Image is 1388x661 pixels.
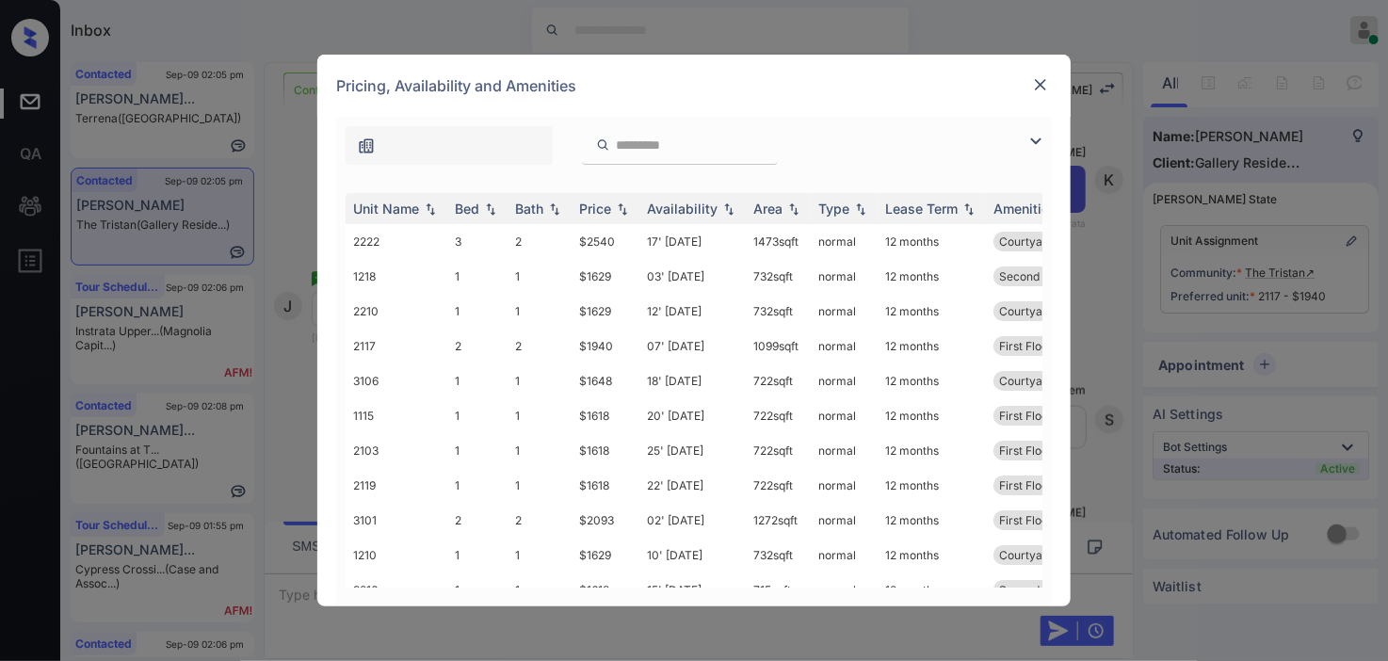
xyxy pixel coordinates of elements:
img: sorting [851,202,870,216]
td: normal [811,294,878,329]
td: normal [811,538,878,572]
td: normal [811,433,878,468]
img: sorting [421,202,440,216]
td: 1 [447,433,508,468]
div: Price [579,201,611,217]
td: 1 [447,538,508,572]
span: First Floor [999,513,1053,527]
td: 1 [447,468,508,503]
td: 1272 sqft [746,503,811,538]
td: 1 [447,572,508,607]
td: 12 months [878,224,986,259]
td: normal [811,329,878,363]
td: 1099 sqft [746,329,811,363]
td: 07' [DATE] [639,329,746,363]
td: $1648 [572,363,639,398]
td: 3216 [346,572,447,607]
td: 1 [447,398,508,433]
td: 12' [DATE] [639,294,746,329]
td: 1 [508,398,572,433]
span: Courtyard View [999,304,1083,318]
td: normal [811,503,878,538]
td: $1629 [572,259,639,294]
td: 15' [DATE] [639,572,746,607]
img: sorting [545,202,564,216]
td: 12 months [878,259,986,294]
td: 1 [508,294,572,329]
td: 2210 [346,294,447,329]
span: Second Floor [999,269,1070,283]
td: 2222 [346,224,447,259]
td: 22' [DATE] [639,468,746,503]
img: icon-zuma [357,137,376,155]
td: 12 months [878,329,986,363]
img: icon-zuma [596,137,610,153]
td: 3101 [346,503,447,538]
td: 722 sqft [746,468,811,503]
div: Unit Name [353,201,419,217]
img: sorting [613,202,632,216]
td: 2 [508,329,572,363]
td: 10' [DATE] [639,538,746,572]
td: 2117 [346,329,447,363]
td: normal [811,468,878,503]
span: First Floor [999,339,1053,353]
td: 2119 [346,468,447,503]
td: 12 months [878,294,986,329]
td: 1 [508,259,572,294]
span: Courtyard View [999,234,1083,249]
td: 20' [DATE] [639,398,746,433]
td: normal [811,224,878,259]
td: $1618 [572,433,639,468]
td: 715 sqft [746,572,811,607]
span: First Floor [999,443,1053,458]
td: 3106 [346,363,447,398]
td: 1 [508,468,572,503]
div: Type [818,201,849,217]
td: 2 [508,503,572,538]
td: $1618 [572,398,639,433]
span: First Floor [999,478,1053,492]
td: $1618 [572,468,639,503]
span: Courtyard View [999,548,1083,562]
td: 12 months [878,363,986,398]
td: 2 [447,329,508,363]
td: $1618 [572,572,639,607]
td: 3 [447,224,508,259]
td: $1629 [572,538,639,572]
span: Courtyard View [999,374,1083,388]
td: 1 [447,259,508,294]
td: normal [811,398,878,433]
div: Bed [455,201,479,217]
div: Bath [515,201,543,217]
div: Availability [647,201,718,217]
td: 722 sqft [746,363,811,398]
div: Pricing, Availability and Amenities [317,55,1071,117]
td: 732 sqft [746,259,811,294]
td: 03' [DATE] [639,259,746,294]
img: sorting [960,202,978,216]
td: $2093 [572,503,639,538]
td: 732 sqft [746,294,811,329]
td: 2 [508,224,572,259]
img: icon-zuma [1025,130,1047,153]
td: 12 months [878,468,986,503]
div: Area [753,201,783,217]
td: 1210 [346,538,447,572]
td: 732 sqft [746,538,811,572]
td: 1 [447,363,508,398]
td: 12 months [878,538,986,572]
span: Second Floor [999,583,1070,597]
td: 1473 sqft [746,224,811,259]
td: $1940 [572,329,639,363]
td: 1 [508,433,572,468]
td: 1218 [346,259,447,294]
td: 1 [508,363,572,398]
td: 722 sqft [746,398,811,433]
td: 12 months [878,398,986,433]
td: 1 [447,294,508,329]
td: 722 sqft [746,433,811,468]
td: 1 [508,572,572,607]
td: 1115 [346,398,447,433]
td: $2540 [572,224,639,259]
